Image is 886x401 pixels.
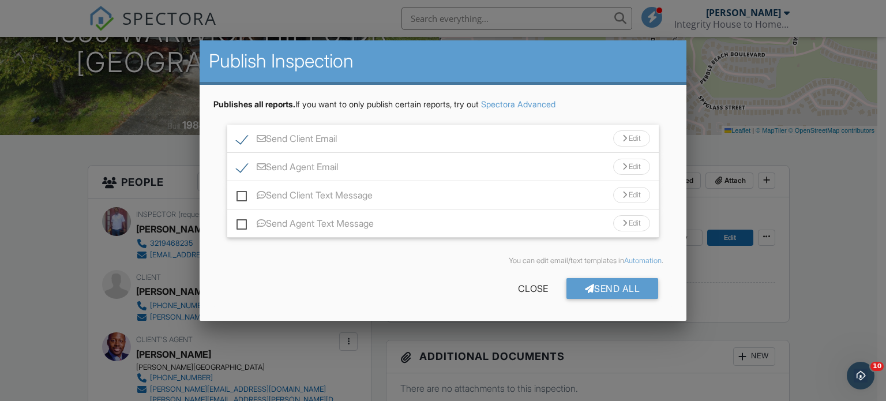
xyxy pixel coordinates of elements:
h2: Publish Inspection [209,50,678,73]
span: If you want to only publish certain reports, try out [213,99,479,109]
a: Spectora Advanced [481,99,555,109]
div: Edit [613,130,650,147]
iframe: Intercom live chat [847,362,874,389]
label: Send Client Text Message [236,190,373,204]
div: You can edit email/text templates in . [223,256,664,265]
span: 10 [870,362,884,371]
div: Edit [613,159,650,175]
div: Edit [613,187,650,203]
label: Send Agent Email [236,162,338,176]
label: Send Client Email [236,133,337,148]
div: Edit [613,215,650,231]
a: Automation [624,256,662,265]
label: Send Agent Text Message [236,218,374,233]
div: Send All [566,278,659,299]
div: Close [500,278,566,299]
strong: Publishes all reports. [213,99,295,109]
